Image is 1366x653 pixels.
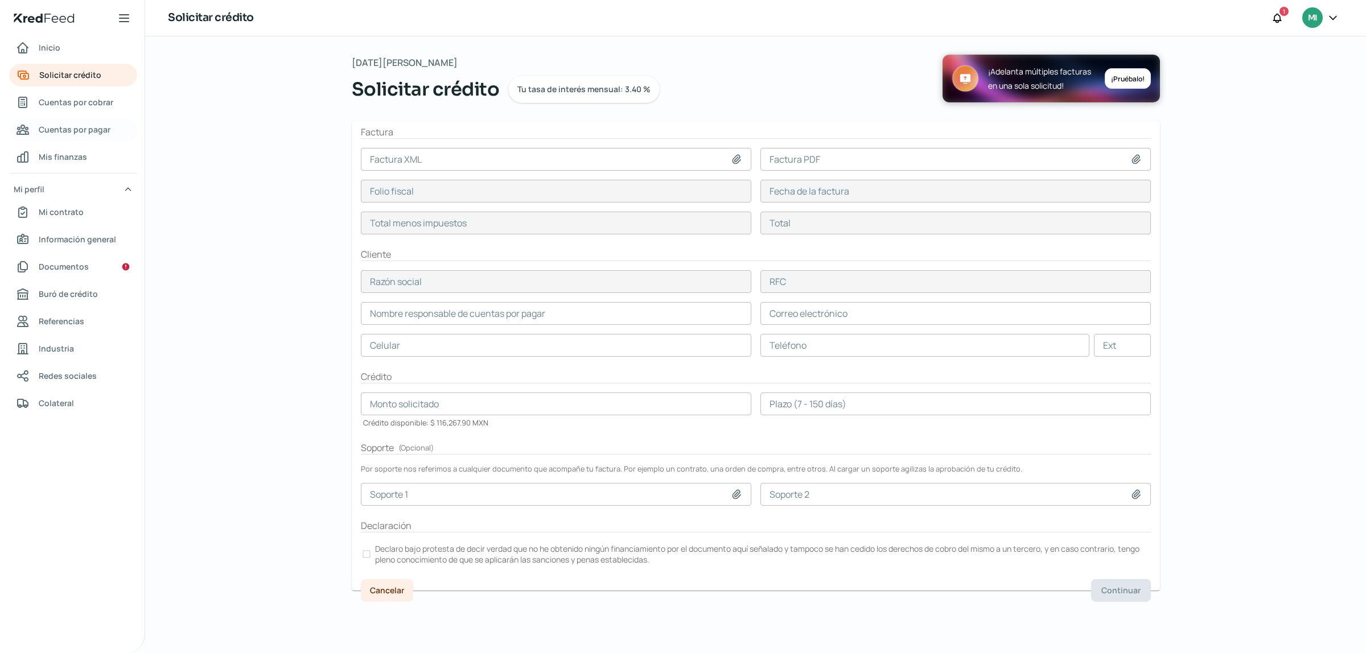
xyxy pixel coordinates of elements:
[39,287,98,301] span: Buró de crédito
[9,310,137,333] a: Referencias
[9,283,137,305] a: Buró de crédito
[370,586,404,594] span: Cancelar
[168,10,254,26] h1: Solicitar crédito
[517,85,651,93] span: Tu tasa de interés mensual: 3.40 %
[352,55,458,71] span: [DATE][PERSON_NAME]
[361,415,751,428] div: Crédito disponible: $ 116,267.90 MXN
[9,365,137,387] a: Redes sociales
[1101,586,1141,594] span: Continuar
[9,118,137,141] a: Cuentas por pagar
[39,40,60,55] span: Inicio
[39,122,110,137] span: Cuentas por pagar
[375,543,1149,565] p: Declaro bajo protesta de decir verdad que no he obtenido ningún financiamiento por el documento a...
[1105,68,1151,89] div: ¡Pruébalo!
[361,519,1151,532] h2: Declaración
[352,76,500,103] span: Solicitar crédito
[39,68,101,82] span: Solicitar crédito
[9,146,137,168] a: Mis finanzas
[361,370,1151,383] h2: Crédito
[361,464,1151,474] div: Por soporte nos referimos a cualquier documento que acompañe tu factura. Por ejemplo un contrato,...
[39,205,84,219] span: Mi contrato
[39,396,74,410] span: Colateral
[9,228,137,251] a: Información general
[361,441,1151,454] h2: Soporte
[361,248,1151,261] h2: Cliente
[1308,11,1317,25] span: MI
[9,255,137,278] a: Documentos
[39,341,74,356] span: Industria
[1091,579,1151,602] button: Continuar
[39,369,97,383] span: Redes sociales
[39,232,116,246] span: Información general
[952,65,979,92] img: Upload Icon
[1283,6,1285,16] span: 1
[9,36,137,59] a: Inicio
[9,91,137,114] a: Cuentas por cobrar
[14,182,44,196] span: Mi perfil
[39,314,84,328] span: Referencias
[9,64,137,86] a: Solicitar crédito
[9,201,137,224] a: Mi contrato
[39,95,113,109] span: Cuentas por cobrar
[39,259,89,274] span: Documentos
[9,392,137,415] a: Colateral
[988,64,1091,93] span: ¡Adelanta múltiples facturas en una sola solicitud!
[39,150,87,164] span: Mis finanzas
[361,579,413,602] button: Cancelar
[9,337,137,360] a: Industria
[361,126,1151,139] h2: Factura
[398,443,434,453] span: ( Opcional )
